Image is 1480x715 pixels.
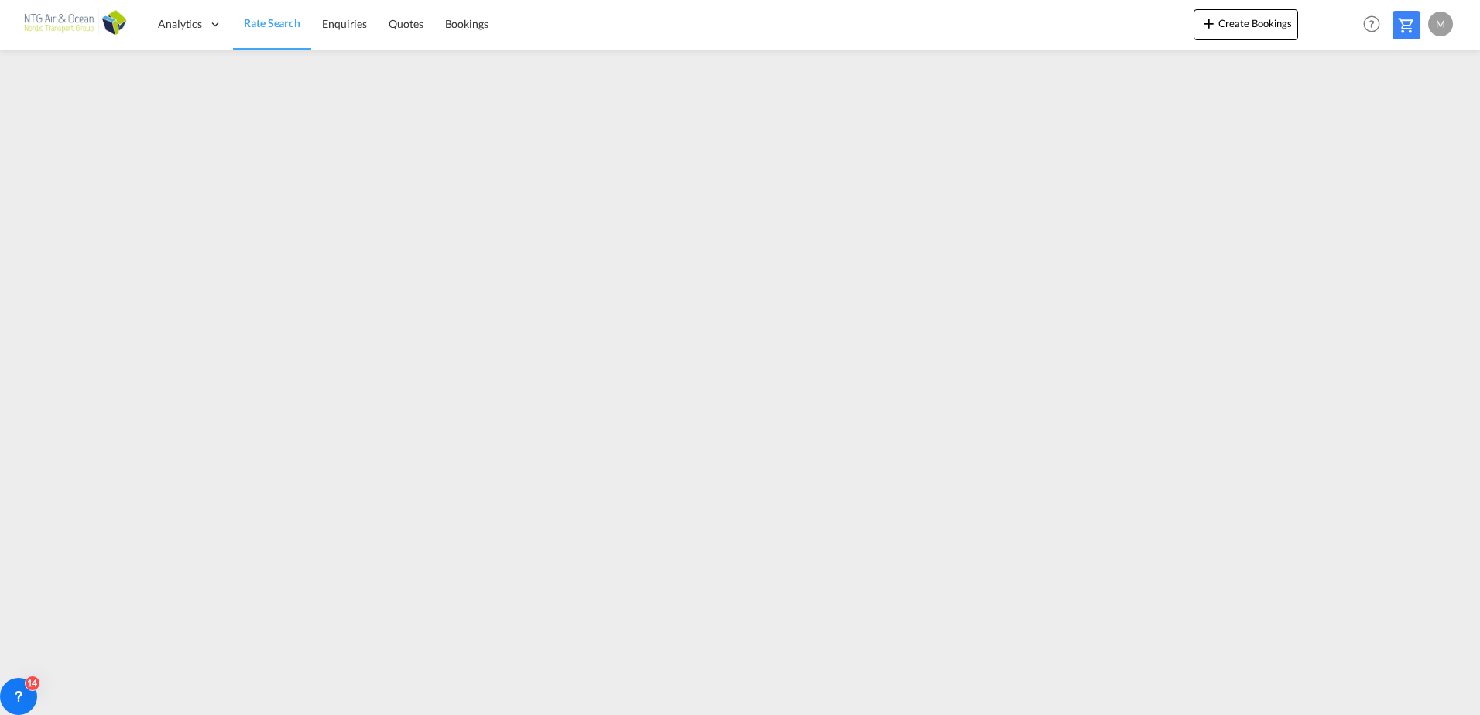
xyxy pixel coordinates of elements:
[1358,11,1385,37] span: Help
[244,16,300,29] span: Rate Search
[389,17,423,30] span: Quotes
[1428,12,1453,36] div: M
[322,17,367,30] span: Enquiries
[158,16,202,32] span: Analytics
[445,17,488,30] span: Bookings
[1200,14,1218,32] md-icon: icon-plus 400-fg
[1358,11,1393,39] div: Help
[23,7,128,42] img: af31b1c0b01f11ecbc353f8e72265e29.png
[1194,9,1298,40] button: icon-plus 400-fgCreate Bookings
